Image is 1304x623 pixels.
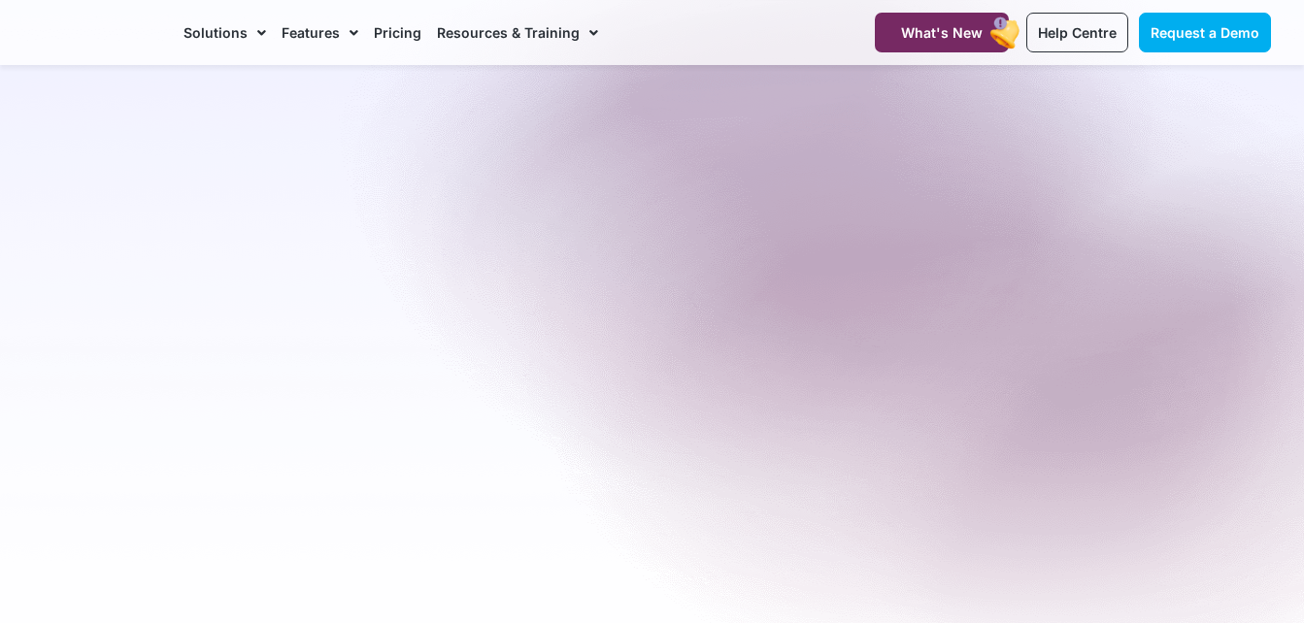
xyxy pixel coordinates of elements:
span: Help Centre [1038,24,1117,41]
span: What's New [901,24,983,41]
a: Help Centre [1026,13,1128,52]
a: Request a Demo [1139,13,1271,52]
img: CareMaster Logo [34,18,165,48]
span: Request a Demo [1151,24,1259,41]
a: What's New [875,13,1009,52]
